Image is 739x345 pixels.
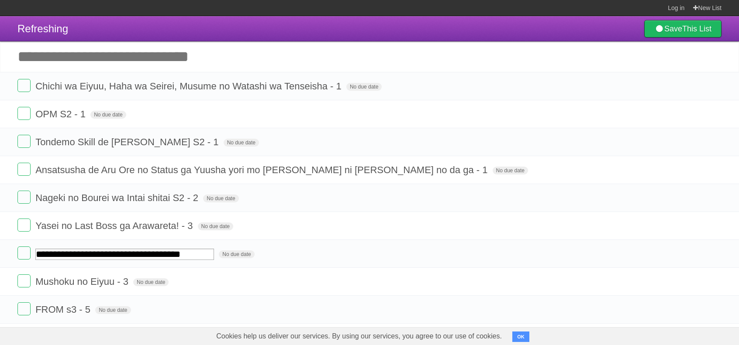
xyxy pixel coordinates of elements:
[207,328,511,345] span: Cookies help us deliver our services. By using our services, you agree to our use of cookies.
[644,20,722,38] a: SaveThis List
[35,137,221,147] span: Tondemo Skill de [PERSON_NAME] S2 - 1
[35,164,490,175] span: Ansatsusha de Aru Ore no Status ga Yuusha yori mo [PERSON_NAME] ni [PERSON_NAME] no da ga - 1
[35,192,200,203] span: Nageki no Bourei wa Intai shitai S2 - 2
[17,163,31,176] label: Done
[35,276,131,287] span: Mushoku no Eiyuu - 3
[682,24,711,33] b: This List
[17,23,68,34] span: Refreshing
[17,274,31,287] label: Done
[35,81,344,92] span: Chichi wa Eiyuu, Haha wa Seirei, Musume no Watashi wa Tenseisha - 1
[35,109,88,120] span: OPM S2 - 1
[17,246,31,260] label: Done
[493,167,528,174] span: No due date
[17,219,31,232] label: Done
[17,302,31,315] label: Done
[512,331,529,342] button: OK
[90,111,126,119] span: No due date
[224,139,259,147] span: No due date
[219,250,254,258] span: No due date
[133,278,169,286] span: No due date
[346,83,382,91] span: No due date
[17,135,31,148] label: Done
[95,306,131,314] span: No due date
[17,191,31,204] label: Done
[17,79,31,92] label: Done
[35,304,93,315] span: FROM s3 - 5
[203,195,238,202] span: No due date
[17,107,31,120] label: Done
[198,222,233,230] span: No due date
[35,220,195,231] span: Yasei no Last Boss ga Arawareta! - 3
